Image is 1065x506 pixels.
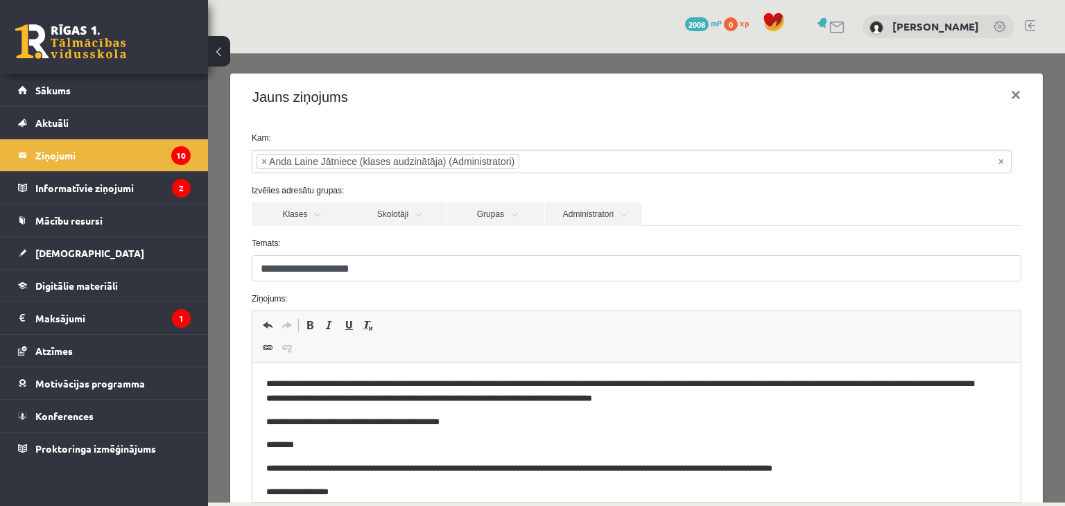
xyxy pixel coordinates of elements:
[35,247,144,259] span: [DEMOGRAPHIC_DATA]
[35,410,94,422] span: Konferences
[50,263,69,281] a: Undo (Ctrl+Z)
[35,139,191,171] legend: Ziņojumi
[35,279,118,292] span: Digitālie materiāli
[172,179,191,198] i: 2
[18,74,191,106] a: Sākums
[69,263,89,281] a: Redo (Ctrl+Y)
[69,286,89,304] a: Unlink
[92,263,112,281] a: Bold (Ctrl+B)
[35,377,145,390] span: Motivācijas programma
[33,131,824,143] label: Izvēlies adresātu grupas:
[53,101,59,115] span: ×
[35,84,71,96] span: Sākums
[869,21,883,35] img: Megija Balabkina
[150,263,170,281] a: Remove Format
[18,139,191,171] a: Ziņojumi10
[35,344,73,357] span: Atzīmes
[711,17,722,28] span: mP
[33,239,824,252] label: Ziņojums:
[337,149,434,173] a: Administratori
[15,24,126,59] a: Rīgas 1. Tālmācības vidusskola
[172,309,191,328] i: 1
[685,17,709,31] span: 2008
[892,19,979,33] a: [PERSON_NAME]
[18,367,191,399] a: Motivācijas programma
[44,149,141,173] a: Klases
[33,184,824,196] label: Temats:
[35,302,191,334] legend: Maksājumi
[50,286,69,304] a: Link (Ctrl+K)
[18,270,191,302] a: Digitālie materiāli
[18,172,191,204] a: Informatīvie ziņojumi2
[18,400,191,432] a: Konferences
[35,116,69,129] span: Aktuāli
[171,146,191,165] i: 10
[112,263,131,281] a: Italic (Ctrl+I)
[44,33,140,54] h4: Jauns ziņojums
[18,204,191,236] a: Mācību resursi
[18,237,191,269] a: [DEMOGRAPHIC_DATA]
[18,335,191,367] a: Atzīmes
[740,17,749,28] span: xp
[790,101,796,115] span: Noņemt visus vienumus
[18,433,191,464] a: Proktoringa izmēģinājums
[131,263,150,281] a: Underline (Ctrl+U)
[18,302,191,334] a: Maksājumi1
[792,22,824,61] button: ×
[18,107,191,139] a: Aktuāli
[35,442,156,455] span: Proktoringa izmēģinājums
[33,78,824,91] label: Kam:
[141,149,239,173] a: Skolotāji
[724,17,738,31] span: 0
[35,214,103,227] span: Mācību resursi
[49,101,311,116] li: Anda Laine Jātniece (klases audzinātāja) (Administratori)
[724,17,756,28] a: 0 xp
[685,17,722,28] a: 2008 mP
[35,172,191,204] legend: Informatīvie ziņojumi
[239,149,336,173] a: Grupas
[44,310,813,448] iframe: Editor, wiswyg-editor-47024800009300-1758131805-219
